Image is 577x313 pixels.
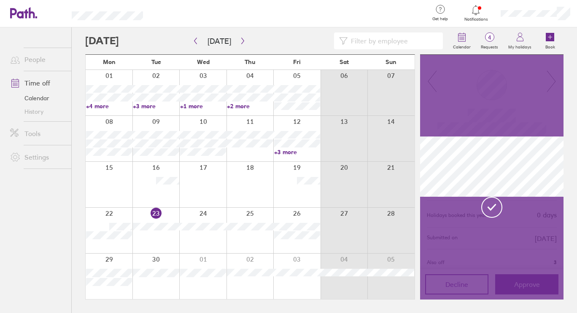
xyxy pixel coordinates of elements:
[503,42,537,50] label: My holidays
[227,102,273,110] a: +2 more
[537,27,564,54] a: Book
[476,27,503,54] a: 4Requests
[448,42,476,50] label: Calendar
[462,17,490,22] span: Notifications
[3,149,71,166] a: Settings
[476,34,503,41] span: 4
[245,59,255,65] span: Thu
[3,51,71,68] a: People
[151,59,161,65] span: Tue
[340,59,349,65] span: Sat
[274,148,320,156] a: +3 more
[201,34,238,48] button: [DATE]
[3,105,71,118] a: History
[86,102,132,110] a: +4 more
[103,59,116,65] span: Mon
[133,102,179,110] a: +3 more
[462,4,490,22] a: Notifications
[476,42,503,50] label: Requests
[293,59,301,65] span: Fri
[3,125,71,142] a: Tools
[348,33,438,49] input: Filter by employee
[426,16,454,21] span: Get help
[503,27,537,54] a: My holidays
[448,27,476,54] a: Calendar
[197,59,210,65] span: Wed
[540,42,560,50] label: Book
[180,102,226,110] a: +1 more
[3,75,71,91] a: Time off
[386,59,396,65] span: Sun
[3,91,71,105] a: Calendar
